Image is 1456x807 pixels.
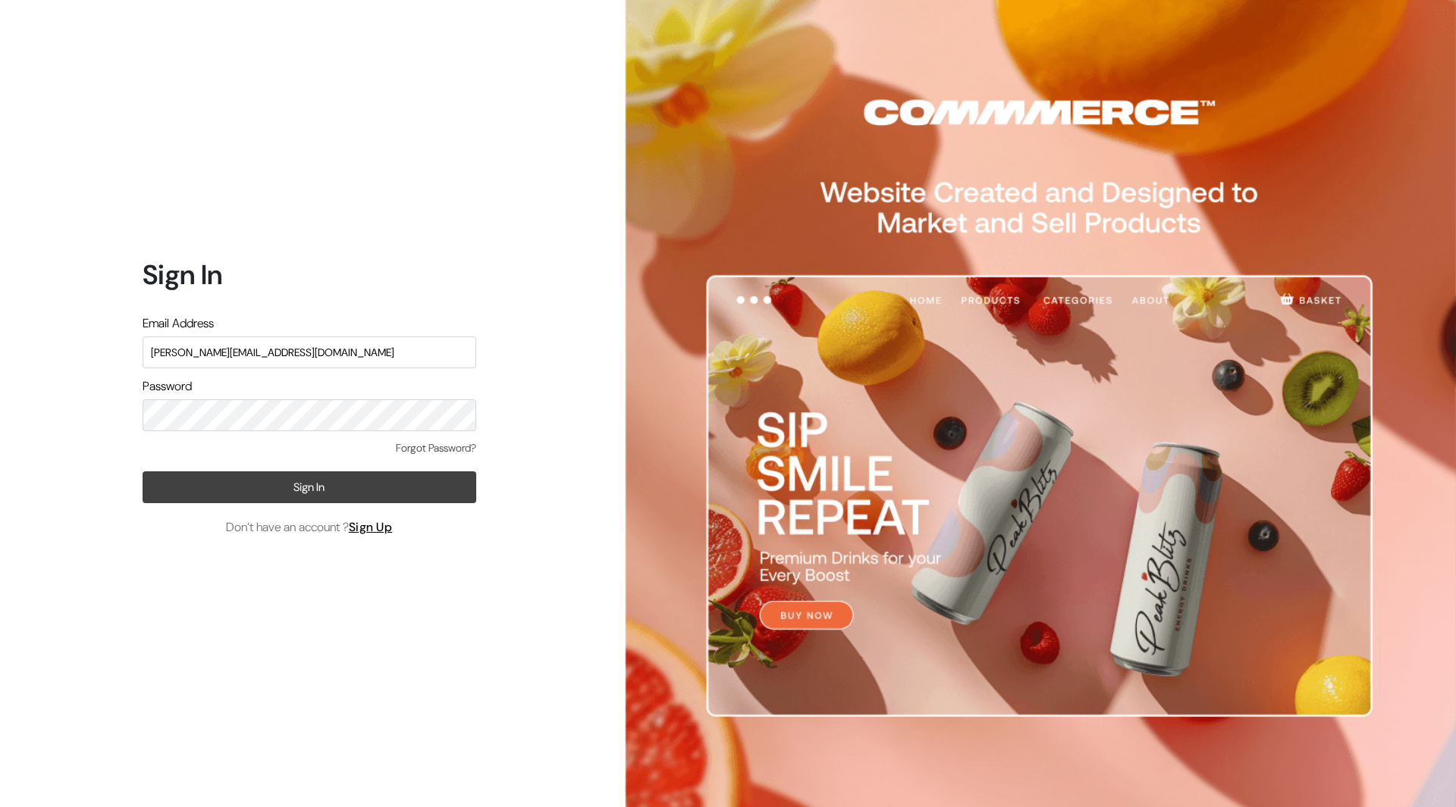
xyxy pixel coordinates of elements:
[143,377,192,396] label: Password
[396,440,476,456] a: Forgot Password?
[226,518,393,536] span: Don’t have an account ?
[143,258,476,291] h1: Sign In
[143,314,214,333] label: Email Address
[349,519,393,535] a: Sign Up
[143,471,476,503] button: Sign In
